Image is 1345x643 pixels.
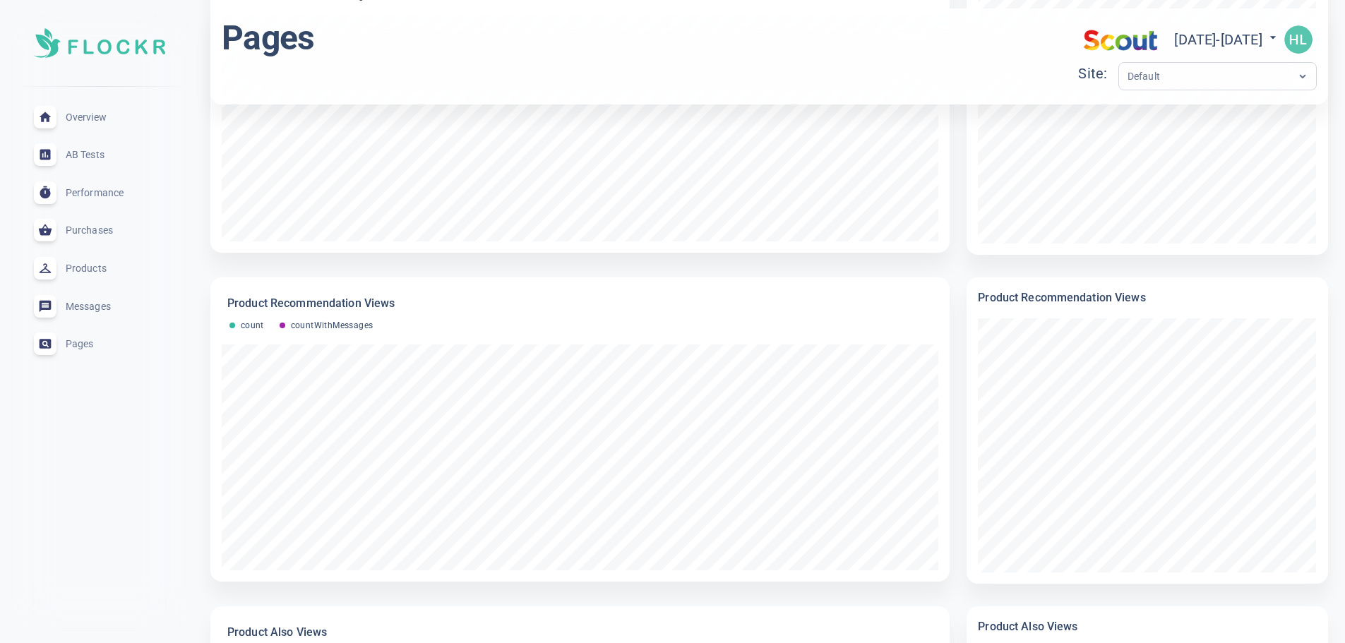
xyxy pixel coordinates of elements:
h6: Product Recommendation Views [978,289,1317,307]
a: Pages [11,325,188,363]
div: Site: [1078,62,1118,85]
img: Soft UI Logo [34,28,165,58]
a: Overview [11,98,188,136]
a: Performance [11,174,188,212]
img: a6c98dda6af53d00e1e8becd3637af21 [1284,25,1313,54]
a: AB Tests [11,136,188,174]
h6: Product Recommendation Views [227,294,933,313]
a: Purchases [11,212,188,250]
h6: Product Also Views [978,618,1317,636]
a: Messages [11,287,188,325]
a: Products [11,249,188,287]
img: scouts [1078,18,1163,62]
h6: Product Also Views [227,623,933,642]
h1: Pages [222,17,314,59]
span: [DATE] - [DATE] [1174,31,1280,48]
